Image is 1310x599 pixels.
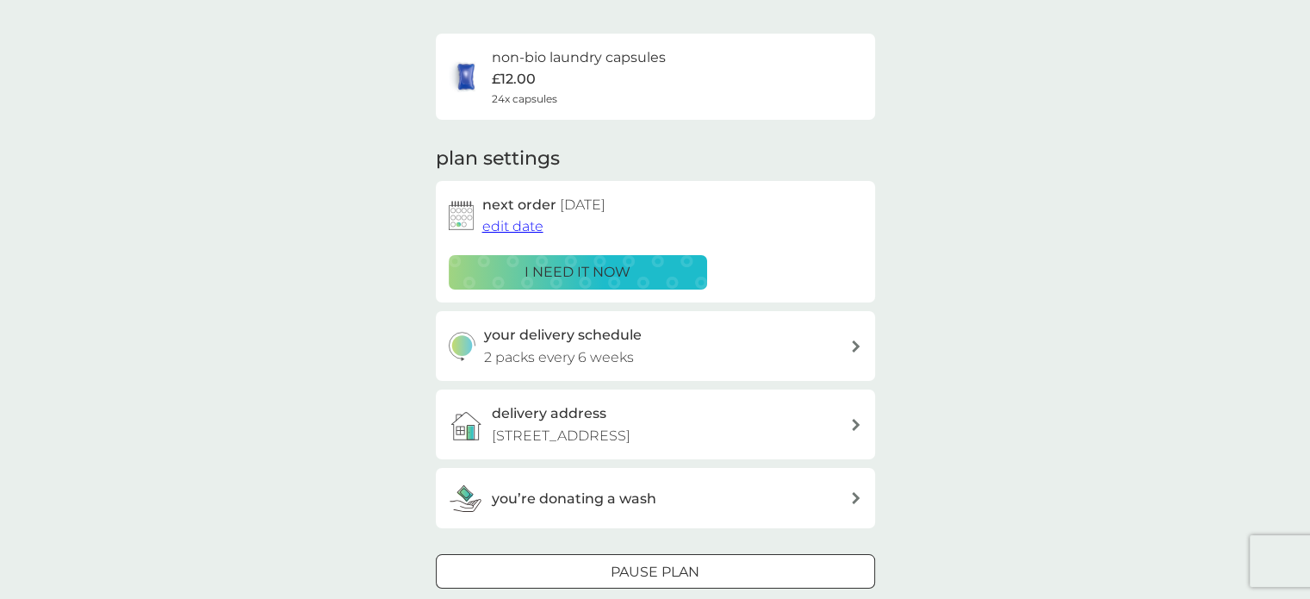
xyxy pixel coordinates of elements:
[436,468,875,528] button: you’re donating a wash
[482,194,605,216] h2: next order
[484,324,642,346] h3: your delivery schedule
[611,561,699,583] p: Pause plan
[492,90,557,107] span: 24x capsules
[492,488,656,510] h3: you’re donating a wash
[484,346,634,369] p: 2 packs every 6 weeks
[482,218,543,234] span: edit date
[449,255,707,290] button: i need it now
[436,390,875,459] a: delivery address[STREET_ADDRESS]
[482,215,543,238] button: edit date
[492,68,536,90] p: £12.00
[436,554,875,589] button: Pause plan
[436,146,560,172] h2: plan settings
[449,59,483,94] img: non-bio laundry capsules
[560,197,605,213] span: [DATE]
[492,425,630,447] p: [STREET_ADDRESS]
[436,311,875,381] button: your delivery schedule2 packs every 6 weeks
[492,47,666,69] h6: non-bio laundry capsules
[492,402,606,425] h3: delivery address
[525,261,630,284] p: i need it now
